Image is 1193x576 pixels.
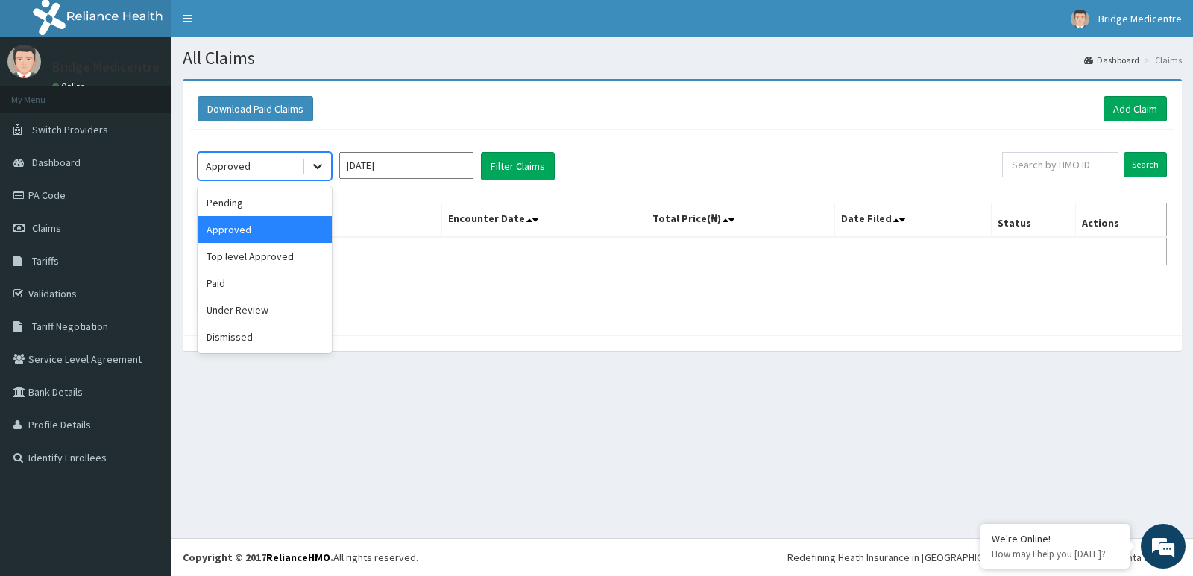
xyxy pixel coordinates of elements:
th: Date Filed [835,203,992,238]
p: How may I help you today? [992,548,1118,560]
span: Claims [32,221,61,235]
span: Tariff Negotiation [32,320,108,333]
th: Total Price(₦) [646,203,834,238]
li: Claims [1141,54,1182,66]
th: Encounter Date [442,203,646,238]
input: Select Month and Year [339,152,473,179]
div: Approved [206,159,251,174]
button: Filter Claims [481,152,555,180]
div: Minimize live chat window [245,7,280,43]
textarea: Type your message and hit 'Enter' [7,407,284,459]
th: Status [991,203,1075,238]
span: Dashboard [32,156,81,169]
img: User Image [7,45,41,78]
p: Bridge Medicentre [52,60,160,74]
div: Redefining Heath Insurance in [GEOGRAPHIC_DATA] using Telemedicine and Data Science! [787,550,1182,565]
strong: Copyright © 2017 . [183,551,333,564]
footer: All rights reserved. [171,538,1193,576]
span: Bridge Medicentre [1098,12,1182,25]
div: Approved [198,216,332,243]
div: Pending [198,189,332,216]
img: d_794563401_company_1708531726252_794563401 [28,75,60,112]
a: Online [52,81,88,92]
h1: All Claims [183,48,1182,68]
div: We're Online! [992,532,1118,545]
a: RelianceHMO [266,551,330,564]
div: Chat with us now [78,83,251,103]
div: Under Review [198,297,332,323]
th: Actions [1075,203,1166,238]
div: Top level Approved [198,243,332,270]
a: Add Claim [1104,96,1167,121]
img: User Image [1071,10,1089,28]
span: We're online! [86,188,206,338]
div: Paid [198,270,332,297]
div: Dismissed [198,323,332,350]
span: Switch Providers [32,123,108,136]
button: Download Paid Claims [198,96,313,121]
span: Tariffs [32,254,59,268]
input: Search [1124,152,1167,177]
a: Dashboard [1084,54,1139,66]
input: Search by HMO ID [1002,152,1119,177]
